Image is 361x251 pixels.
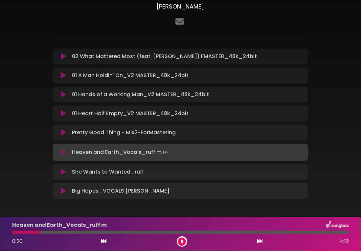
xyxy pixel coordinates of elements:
[72,129,176,136] p: Pretty Good Thing - Mix2-ForMastering
[72,91,209,98] p: 01 Hands of a Working Man_V2 MASTER_48k_24bit
[12,221,107,229] p: Heaven and Earth_Vocals_ruff m
[72,148,171,157] p: Heaven and Earth_Vocals_ruff m
[72,168,144,176] p: She Wants to Wanted_ruff
[72,52,257,60] p: 02 What Mattered Most (feat. [PERSON_NAME]) FMASTER_48k_24bit
[72,72,189,79] p: 01 A Man Holdin' On_V2 MASTER_48k_24bit
[162,148,171,157] img: waveform4.gif
[326,221,349,229] img: songbox-logo-white.png
[72,187,169,195] p: Big Hopes_VOCALS [PERSON_NAME]
[53,3,308,10] h3: [PERSON_NAME]
[72,110,189,117] p: 01 Heart Half Empty_V2 MASTER_48k_24bit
